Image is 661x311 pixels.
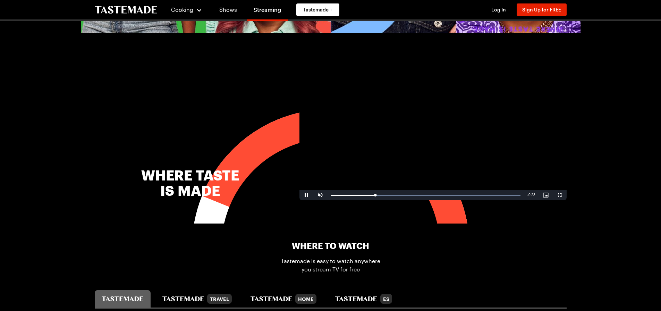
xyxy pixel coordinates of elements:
[527,193,528,197] span: -
[491,7,506,12] span: Log In
[247,1,288,21] a: Streaming
[299,50,567,200] video-js: Video Player
[292,240,369,251] h2: Where To Watch
[95,6,157,14] a: To Tastemade Home Page
[380,294,392,304] div: ES
[485,6,512,13] button: Log In
[95,168,286,198] span: Where Taste Is Made
[522,7,561,12] span: Sign Up for FREE
[296,3,339,16] a: Tastemade +
[528,193,535,197] span: 0:23
[244,290,323,308] button: tastemade home
[281,257,381,274] span: Tastemade is easy to watch anywhere you stream TV for free
[303,6,332,13] span: Tastemade +
[299,190,313,200] button: Pause
[95,290,151,308] button: tastemade
[207,294,232,304] div: Travel
[171,1,203,18] button: Cooking
[313,190,327,200] button: Unmute
[155,290,239,308] button: tastemade travel
[539,190,553,200] button: Picture-in-Picture
[328,290,399,308] button: tastemade en español
[553,190,567,200] button: Fullscreen
[295,294,316,304] div: Home
[517,3,567,16] button: Sign Up for FREE
[171,6,193,13] span: Cooking
[331,195,520,196] div: Progress Bar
